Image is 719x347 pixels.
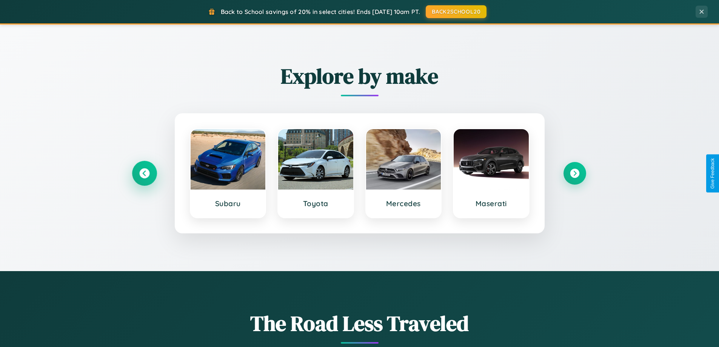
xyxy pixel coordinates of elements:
[133,62,586,91] h2: Explore by make
[221,8,420,15] span: Back to School savings of 20% in select cities! Ends [DATE] 10am PT.
[198,199,258,208] h3: Subaru
[461,199,521,208] h3: Maserati
[133,309,586,338] h1: The Road Less Traveled
[426,5,487,18] button: BACK2SCHOOL20
[710,158,715,189] div: Give Feedback
[374,199,434,208] h3: Mercedes
[286,199,346,208] h3: Toyota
